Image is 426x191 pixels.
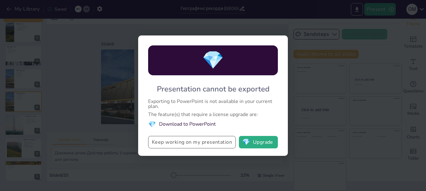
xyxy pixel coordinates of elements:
[148,120,156,128] span: diamond
[148,136,236,148] button: Keep working on my presentation
[148,99,278,109] div: Exporting to PowerPoint is not available in your current plan.
[148,112,278,117] div: The feature(s) that require a license upgrade are:
[239,136,278,148] button: diamondUpgrade
[148,120,278,128] li: Download to PowerPoint
[202,48,224,72] span: diamond
[157,84,269,94] div: Presentation cannot be exported
[242,139,250,145] span: diamond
